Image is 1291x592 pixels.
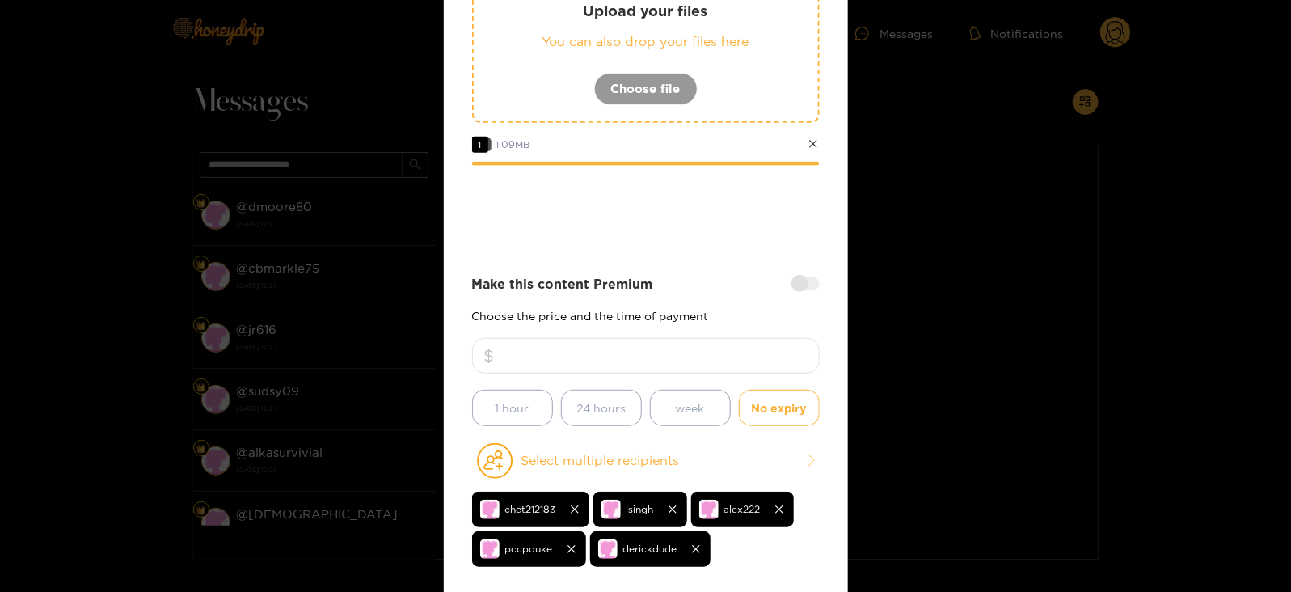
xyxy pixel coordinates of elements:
span: 1 hour [496,399,529,417]
img: no-avatar.png [480,500,500,519]
button: 24 hours [561,390,642,426]
p: Upload your files [506,2,786,20]
button: No expiry [739,390,820,426]
span: week [676,399,705,417]
strong: Make this content Premium [472,275,653,294]
img: no-avatar.png [598,539,618,559]
span: 1 [472,137,488,153]
span: No expiry [752,399,807,417]
span: pccpduke [505,539,553,558]
span: chet212183 [505,500,556,518]
span: 1.09 MB [496,139,531,150]
span: 24 hours [576,399,626,417]
p: Choose the price and the time of payment [472,310,820,322]
img: no-avatar.png [601,500,621,519]
button: Select multiple recipients [472,442,820,480]
p: You can also drop your files here [506,32,786,51]
span: alex222 [724,500,761,518]
img: no-avatar.png [699,500,719,519]
button: 1 hour [472,390,553,426]
button: week [650,390,731,426]
span: jsingh [627,500,654,518]
button: Choose file [594,73,698,105]
span: derickdude [623,539,677,558]
img: no-avatar.png [480,539,500,559]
